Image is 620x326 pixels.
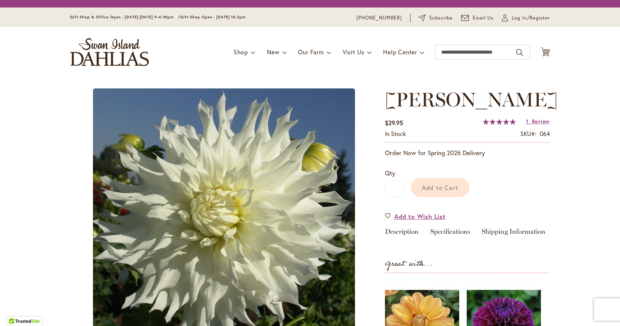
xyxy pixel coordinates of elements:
[385,258,433,270] strong: Great with...
[385,212,446,221] a: Add to Wish List
[6,299,27,320] iframe: Launch Accessibility Center
[70,38,149,66] a: store logo
[385,148,550,157] p: Order Now for Spring 2026 Delivery
[540,130,550,138] div: 064
[180,15,246,19] span: Gift Shop Open - [DATE] 10-3pm
[385,130,406,138] span: In stock
[526,118,529,125] span: 1
[385,130,406,138] div: Availability
[516,46,523,58] button: Search
[385,119,403,127] span: $29.95
[385,169,395,177] span: Qty
[385,228,419,239] a: Description
[234,48,248,56] span: Shop
[512,14,550,22] span: Log In/Register
[483,119,516,125] div: 100%
[70,15,180,19] span: Gift Shop & Office Open - [DATE]-[DATE] 9-4:30pm /
[385,88,558,111] span: [PERSON_NAME]
[430,228,470,239] a: Specifications
[429,14,453,22] span: Subscribe
[394,212,446,221] span: Add to Wish List
[520,130,536,138] strong: SKU
[526,118,550,125] a: 1 Review
[532,118,550,125] span: Review
[473,14,494,22] span: Email Us
[383,48,417,56] span: Help Center
[482,228,545,239] a: Shipping Information
[356,14,402,22] a: [PHONE_NUMBER]
[267,48,279,56] span: New
[385,228,550,239] div: Detailed Product Info
[343,48,364,56] span: Visit Us
[298,48,323,56] span: Our Farm
[502,14,550,22] a: Log In/Register
[461,14,494,22] a: Email Us
[419,14,453,22] a: Subscribe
